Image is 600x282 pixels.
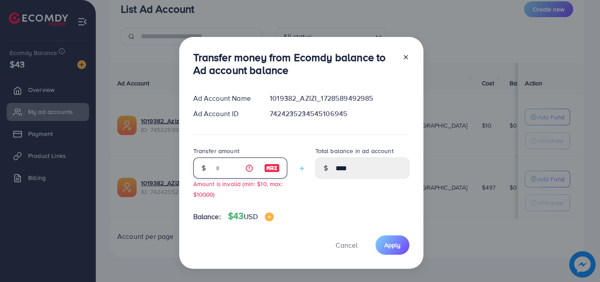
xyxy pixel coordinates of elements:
h3: Transfer money from Ecomdy balance to Ad account balance [193,51,395,77]
span: Balance: [193,212,221,222]
button: Apply [376,235,409,254]
div: 7424235234545106945 [263,109,416,119]
h4: $43 [228,211,274,222]
img: image [265,212,274,221]
label: Total balance in ad account [315,146,394,155]
div: 1019382_AZIZI_1728589492985 [263,93,416,103]
span: Apply [384,241,401,249]
span: Cancel [336,240,358,250]
div: Ad Account Name [186,93,263,103]
button: Cancel [325,235,369,254]
div: Ad Account ID [186,109,263,119]
img: image [264,163,280,173]
span: USD [244,212,257,221]
label: Transfer amount [193,146,239,155]
small: Amount is invalid (min: $10, max: $10000) [193,179,283,198]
